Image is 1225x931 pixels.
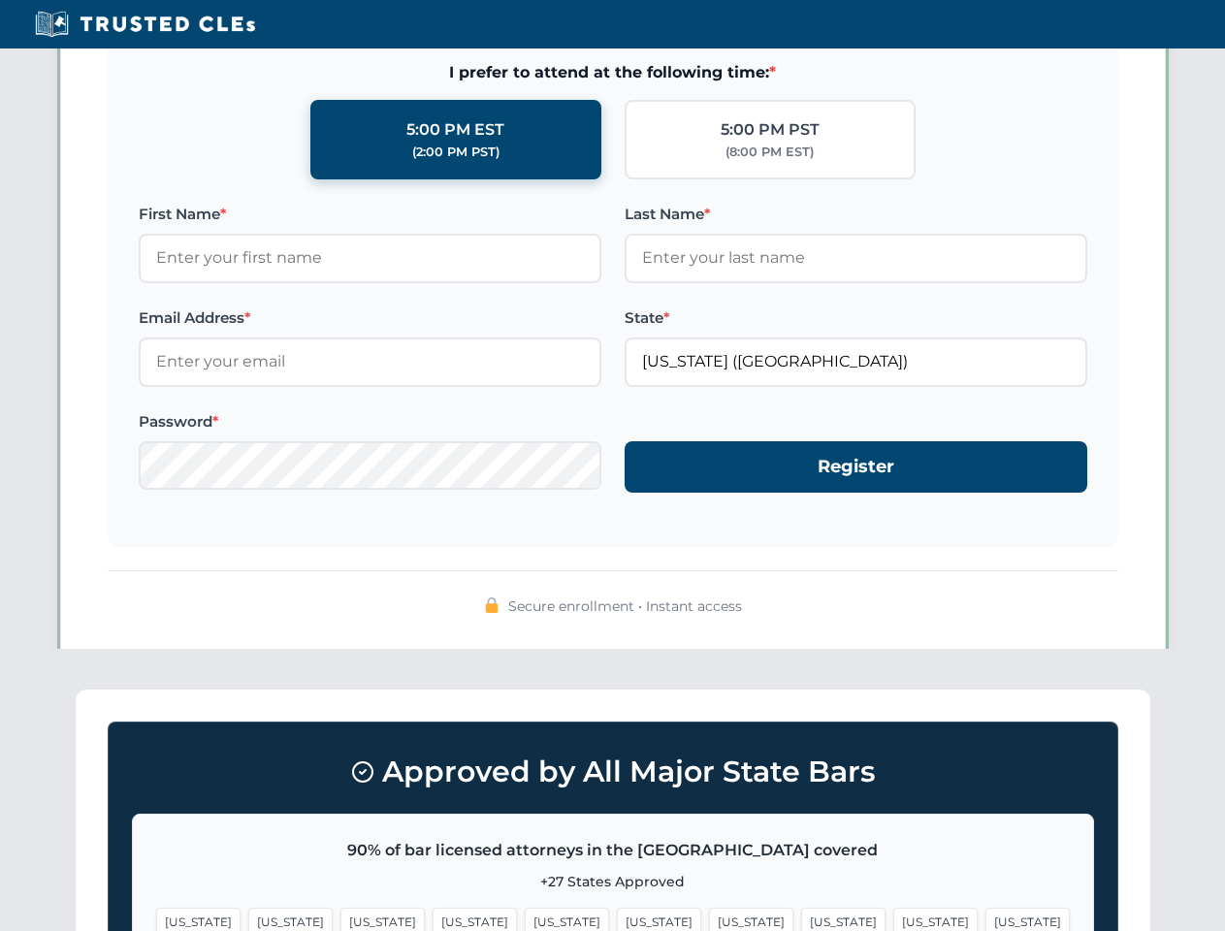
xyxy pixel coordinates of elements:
[625,306,1087,330] label: State
[625,234,1087,282] input: Enter your last name
[625,441,1087,493] button: Register
[139,203,601,226] label: First Name
[139,60,1087,85] span: I prefer to attend at the following time:
[508,595,742,617] span: Secure enrollment • Instant access
[139,410,601,433] label: Password
[139,306,601,330] label: Email Address
[725,143,814,162] div: (8:00 PM EST)
[625,337,1087,386] input: Florida (FL)
[412,143,500,162] div: (2:00 PM PST)
[29,10,261,39] img: Trusted CLEs
[484,597,500,613] img: 🔒
[721,117,820,143] div: 5:00 PM PST
[156,838,1070,863] p: 90% of bar licensed attorneys in the [GEOGRAPHIC_DATA] covered
[156,871,1070,892] p: +27 States Approved
[139,234,601,282] input: Enter your first name
[625,203,1087,226] label: Last Name
[406,117,504,143] div: 5:00 PM EST
[132,746,1094,798] h3: Approved by All Major State Bars
[139,337,601,386] input: Enter your email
